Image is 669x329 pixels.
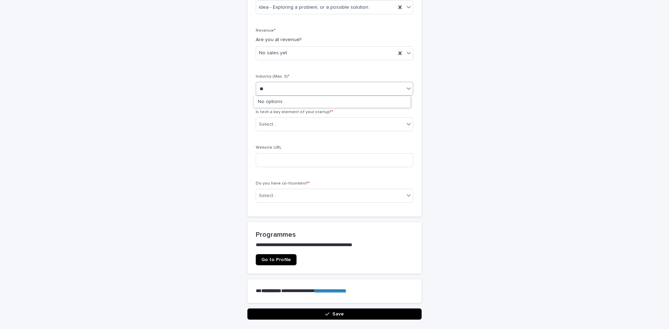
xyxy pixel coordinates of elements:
[259,192,276,199] div: Select...
[256,29,276,33] span: Revenue
[332,312,344,316] span: Save
[259,49,287,57] span: No sales yet
[256,36,413,44] p: Are you at revenue?
[256,181,310,186] span: Do you have co-founders?
[256,75,290,79] span: Industry (Max. 3)
[259,4,369,11] span: Idea - Exploring a problem, or a possible solution.
[256,230,413,239] h2: Programmes
[259,121,276,128] div: Select...
[256,254,297,265] a: Go to Profile
[254,96,410,108] div: No options
[256,110,333,114] span: Is tech a key element of your startup?
[247,308,422,320] button: Save
[261,257,291,262] span: Go to Profile
[256,146,282,150] span: Website URL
